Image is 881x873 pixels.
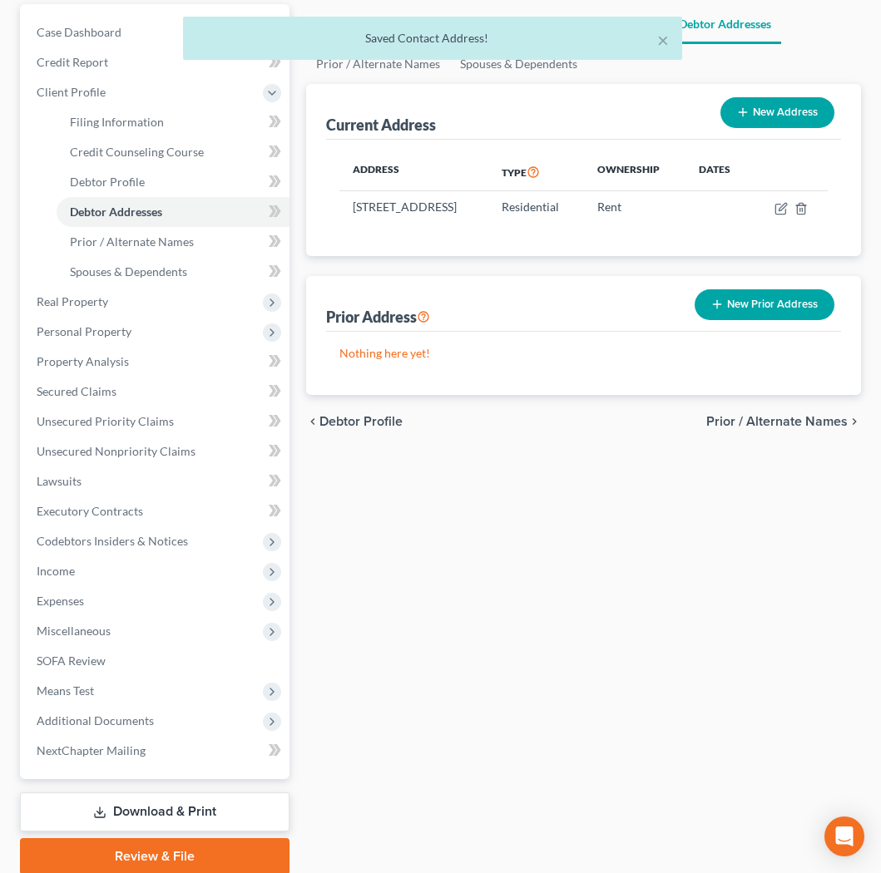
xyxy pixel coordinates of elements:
span: Personal Property [37,324,131,338]
span: Debtor Addresses [70,205,162,219]
div: Current Address [326,115,436,135]
span: Spouses & Dependents [70,264,187,279]
a: Spouses & Dependents [57,257,290,287]
td: Rent [584,191,685,223]
a: Debtor Profile [574,4,669,44]
i: chevron_right [848,415,861,428]
a: Executory Contracts [23,496,290,526]
a: Debtor Addresses [57,197,290,227]
span: Secured Claims [37,384,116,398]
div: Open Intercom Messenger [824,816,864,856]
th: Dates [685,153,752,191]
span: Lawsuits [37,474,82,488]
a: Unsecured Nonpriority Claims [23,436,290,466]
span: NextChapter Mailing [37,743,146,757]
span: Debtor Profile [70,175,145,189]
span: Income [37,564,75,578]
button: × [657,30,669,50]
a: SOFA Review [23,646,290,676]
span: Client Profile [37,85,106,99]
a: Credit Counseling Course [420,4,574,44]
a: Download & Print [20,792,290,831]
span: Codebtors Insiders & Notices [37,534,188,548]
span: Filing Information [70,115,164,129]
span: Executory Contracts [37,504,143,518]
th: Type [488,153,584,191]
td: Residential [488,191,584,223]
span: Additional Documents [37,713,154,727]
a: Debtor Profile [57,167,290,197]
a: Unsecured Priority Claims [23,407,290,436]
span: Expenses [37,594,84,608]
button: Prior / Alternate Names chevron_right [706,415,861,428]
a: NextChapter Mailing [23,736,290,766]
div: Prior Address [326,307,430,327]
span: Miscellaneous [37,624,111,638]
span: SOFA Review [37,654,106,668]
span: Unsecured Nonpriority Claims [37,444,196,458]
button: New Prior Address [695,289,834,320]
td: [STREET_ADDRESS] [339,191,488,223]
span: Unsecured Priority Claims [37,414,174,428]
span: Credit Counseling Course [70,145,204,159]
th: Address [339,153,488,191]
i: chevron_left [306,415,319,428]
th: Ownership [584,153,685,191]
a: Property Analysis [23,347,290,377]
a: Prior / Alternate Names [57,227,290,257]
a: Credit Counseling Course [57,137,290,167]
a: Filing Information [306,4,420,44]
a: Filing Information [57,107,290,137]
button: New Address [720,97,834,128]
span: Prior / Alternate Names [706,415,848,428]
a: Debtor Addresses [669,4,781,44]
a: Lawsuits [23,466,290,496]
button: chevron_left Debtor Profile [306,415,403,428]
p: Nothing here yet! [339,345,828,362]
span: Real Property [37,294,108,308]
span: Means Test [37,683,94,698]
span: Property Analysis [37,354,129,368]
span: Prior / Alternate Names [70,234,194,249]
span: Credit Report [37,55,108,69]
div: Saved Contact Address! [196,30,669,47]
a: Secured Claims [23,377,290,407]
span: Debtor Profile [319,415,403,428]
